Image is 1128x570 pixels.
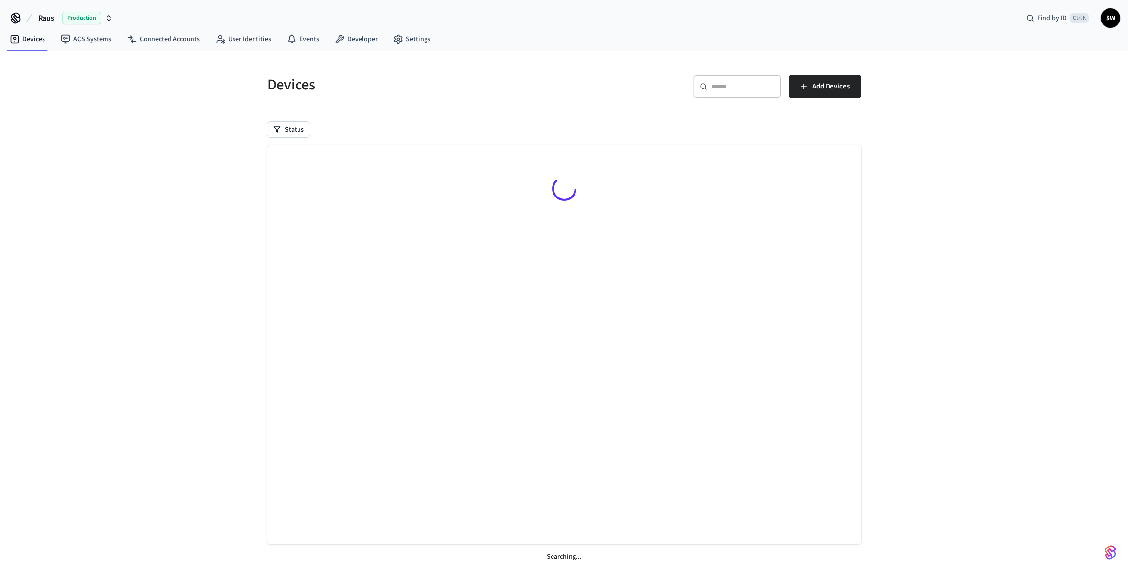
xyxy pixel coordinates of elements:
[267,75,558,95] h5: Devices
[1037,13,1067,23] span: Find by ID
[812,80,850,93] span: Add Devices
[1102,9,1119,27] span: SW
[53,30,119,48] a: ACS Systems
[279,30,327,48] a: Events
[789,75,861,98] button: Add Devices
[267,122,310,137] button: Status
[62,12,101,24] span: Production
[119,30,208,48] a: Connected Accounts
[38,12,54,24] span: Raus
[1101,8,1120,28] button: SW
[1070,13,1089,23] span: Ctrl K
[208,30,279,48] a: User Identities
[327,30,385,48] a: Developer
[2,30,53,48] a: Devices
[267,544,861,570] div: Searching...
[1019,9,1097,27] div: Find by IDCtrl K
[1105,545,1116,560] img: SeamLogoGradient.69752ec5.svg
[385,30,438,48] a: Settings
